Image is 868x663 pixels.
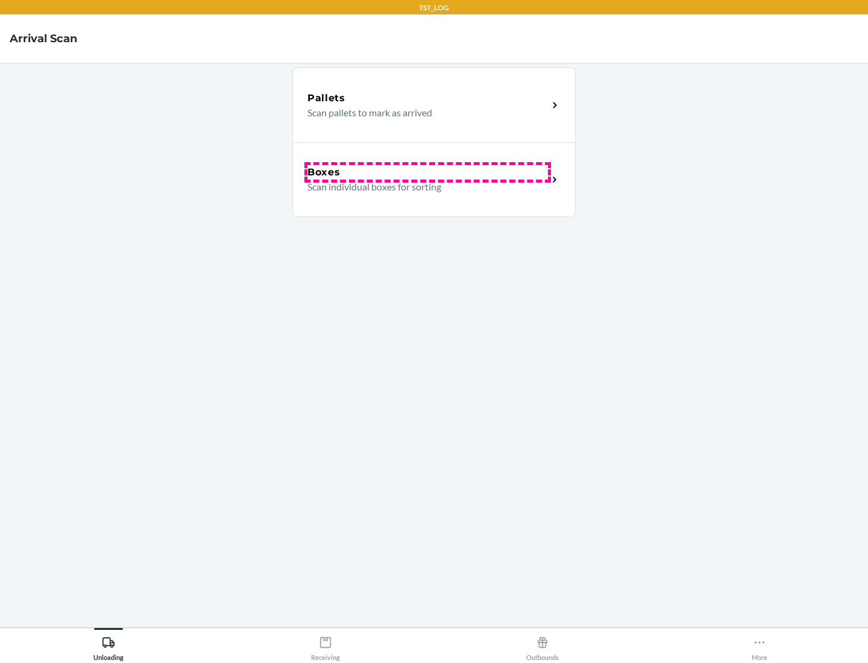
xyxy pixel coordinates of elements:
[307,180,538,194] p: Scan individual boxes for sorting
[307,105,538,120] p: Scan pallets to mark as arrived
[292,142,576,217] a: BoxesScan individual boxes for sorting
[526,631,559,661] div: Outbounds
[752,631,767,661] div: More
[311,631,340,661] div: Receiving
[434,628,651,661] button: Outbounds
[93,631,124,661] div: Unloading
[307,165,341,180] h5: Boxes
[10,31,77,46] h4: Arrival Scan
[292,68,576,142] a: PalletsScan pallets to mark as arrived
[651,628,868,661] button: More
[217,628,434,661] button: Receiving
[419,2,449,13] p: TST_LOG
[307,91,345,105] h5: Pallets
